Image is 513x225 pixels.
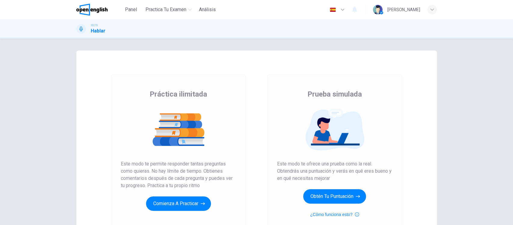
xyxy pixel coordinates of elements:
[150,89,207,99] span: Práctica ilimitada
[307,89,362,99] span: Prueba simulada
[121,4,141,15] button: Panel
[143,4,194,15] button: Practica tu examen
[303,189,366,204] button: Obtén tu puntuación
[197,4,218,15] button: Análisis
[310,211,359,218] button: ¿Cómo funciona esto?
[91,27,105,35] h1: Hablar
[277,160,392,182] span: Este modo te ofrece una prueba como la real. Obtendrás una puntuación y verás en qué eres bueno y...
[199,6,216,13] span: Análisis
[121,160,236,189] span: Este modo te permite responder tantas preguntas como quieras. No hay límite de tiempo. Obtienes c...
[125,6,137,13] span: Panel
[76,4,122,16] a: OpenEnglish logo
[329,8,337,12] img: es
[373,5,383,14] img: Profile picture
[91,23,98,27] span: IELTS
[387,6,420,13] div: [PERSON_NAME]
[145,6,186,13] span: Practica tu examen
[146,196,211,211] button: Comienza a practicar
[76,4,108,16] img: OpenEnglish logo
